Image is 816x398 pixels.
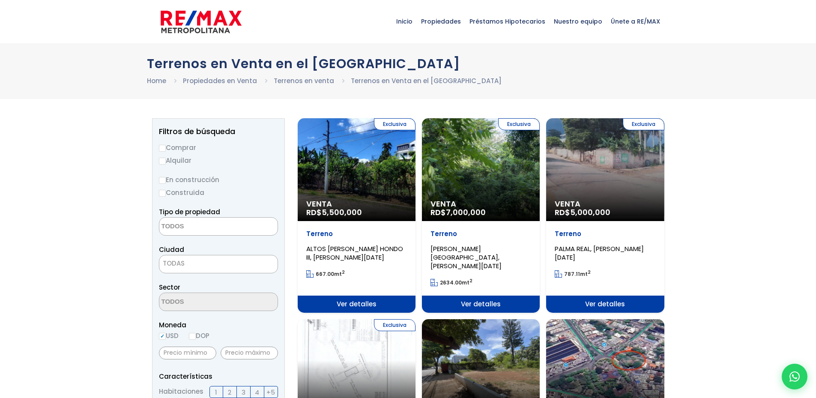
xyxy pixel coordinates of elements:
span: 5,000,000 [570,207,610,218]
span: 667.00 [316,270,334,278]
input: USD [159,333,166,340]
span: Habitaciones [159,386,203,398]
span: TODAS [159,255,278,273]
span: TODAS [159,257,278,269]
span: 4 [255,387,259,398]
textarea: Search [159,293,242,311]
span: TODAS [163,259,185,268]
span: Ver detalles [298,296,415,313]
img: remax-metropolitana-logo [161,9,242,35]
a: Home [147,76,166,85]
span: 2 [228,387,231,398]
p: Terreno [555,230,655,238]
span: Exclusiva [623,118,664,130]
input: En construcción [159,177,166,184]
input: Construida [159,190,166,197]
sup: 2 [588,269,591,275]
sup: 2 [342,269,345,275]
span: RD$ [306,207,362,218]
span: RD$ [555,207,610,218]
span: Ciudad [159,245,184,254]
span: [PERSON_NAME][GEOGRAPHIC_DATA], [PERSON_NAME][DATE] [430,244,502,270]
span: Propiedades [417,9,465,34]
span: 5,500,000 [322,207,362,218]
span: Únete a RE/MAX [607,9,664,34]
h2: Filtros de búsqueda [159,127,278,136]
span: Exclusiva [374,118,415,130]
span: Sector [159,283,180,292]
input: Precio máximo [221,347,278,359]
label: USD [159,330,179,341]
label: En construcción [159,174,278,185]
h1: Terrenos en Venta en el [GEOGRAPHIC_DATA] [147,56,670,71]
a: Propiedades en Venta [183,76,257,85]
sup: 2 [469,278,472,284]
label: Construida [159,187,278,198]
a: Terrenos en venta [274,76,334,85]
input: Comprar [159,145,166,152]
label: Alquilar [159,155,278,166]
label: DOP [189,330,209,341]
span: 1 [215,387,217,398]
span: Venta [430,200,531,208]
span: PALMA REAL, [PERSON_NAME][DATE] [555,244,644,262]
input: Precio mínimo [159,347,216,359]
input: DOP [189,333,196,340]
a: Exclusiva Venta RD$5,500,000 Terreno ALTOS [PERSON_NAME] HONDO III, [PERSON_NAME][DATE] 667.00mt2... [298,118,415,313]
label: Comprar [159,142,278,153]
span: Exclusiva [498,118,540,130]
span: Ver detalles [422,296,540,313]
a: Exclusiva Venta RD$5,000,000 Terreno PALMA REAL, [PERSON_NAME][DATE] 787.11mt2 Ver detalles [546,118,664,313]
span: 3 [242,387,245,398]
span: Préstamos Hipotecarios [465,9,550,34]
span: +5 [266,387,275,398]
span: 7,000,000 [446,207,486,218]
span: ALTOS [PERSON_NAME] HONDO III, [PERSON_NAME][DATE] [306,244,403,262]
span: mt [306,270,345,278]
li: Terrenos en Venta en el [GEOGRAPHIC_DATA] [351,75,502,86]
span: 787.11 [564,270,580,278]
span: 2634.00 [440,279,462,286]
span: Ver detalles [546,296,664,313]
span: mt [555,270,591,278]
span: Inicio [392,9,417,34]
span: Venta [306,200,407,208]
textarea: Search [159,218,242,236]
span: Moneda [159,320,278,330]
span: RD$ [430,207,486,218]
p: Características [159,371,278,382]
span: Tipo de propiedad [159,207,220,216]
p: Terreno [306,230,407,238]
span: Nuestro equipo [550,9,607,34]
input: Alquilar [159,158,166,165]
p: Terreno [430,230,531,238]
span: mt [430,279,472,286]
a: Exclusiva Venta RD$7,000,000 Terreno [PERSON_NAME][GEOGRAPHIC_DATA], [PERSON_NAME][DATE] 2634.00m... [422,118,540,313]
span: Exclusiva [374,319,415,331]
span: Venta [555,200,655,208]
